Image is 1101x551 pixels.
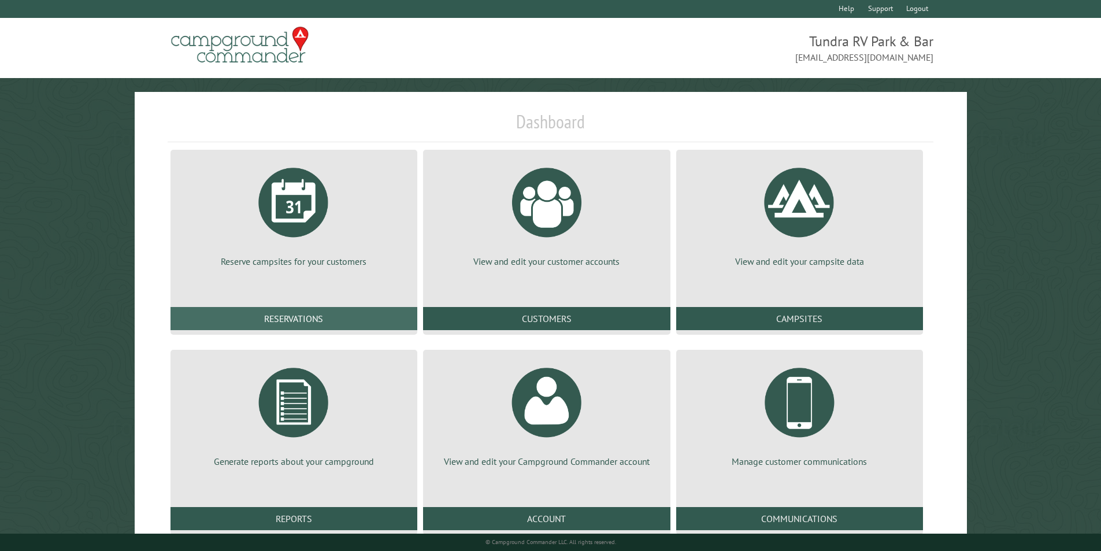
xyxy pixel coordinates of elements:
[690,255,909,268] p: View and edit your campsite data
[551,32,934,64] span: Tundra RV Park & Bar [EMAIL_ADDRESS][DOMAIN_NAME]
[170,307,417,330] a: Reservations
[485,538,616,546] small: © Campground Commander LLC. All rights reserved.
[423,507,670,530] a: Account
[168,23,312,68] img: Campground Commander
[437,455,656,468] p: View and edit your Campground Commander account
[437,359,656,468] a: View and edit your Campground Commander account
[170,507,417,530] a: Reports
[184,455,403,468] p: Generate reports about your campground
[690,359,909,468] a: Manage customer communications
[690,159,909,268] a: View and edit your campsite data
[676,307,923,330] a: Campsites
[184,255,403,268] p: Reserve campsites for your customers
[676,507,923,530] a: Communications
[690,455,909,468] p: Manage customer communications
[437,255,656,268] p: View and edit your customer accounts
[184,159,403,268] a: Reserve campsites for your customers
[423,307,670,330] a: Customers
[168,110,934,142] h1: Dashboard
[184,359,403,468] a: Generate reports about your campground
[437,159,656,268] a: View and edit your customer accounts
